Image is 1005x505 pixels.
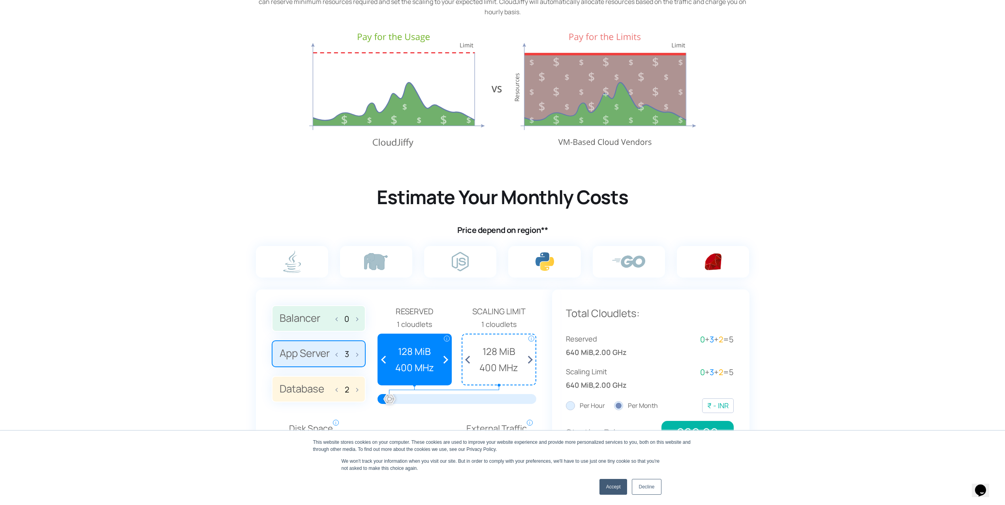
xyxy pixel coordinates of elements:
[650,366,734,379] div: + + =
[528,336,534,342] span: i
[289,422,333,445] span: Disk Space
[313,439,692,453] div: This website stores cookies on your computer. These cookies are used to improve your website expe...
[705,253,721,270] img: ruby
[719,367,723,377] span: 2
[466,422,527,445] span: External Traffic
[972,473,997,497] iframe: chat widget
[254,225,751,235] h4: Price depend on region**
[378,305,452,318] span: Reserved
[599,479,627,495] a: Accept
[462,305,536,318] span: Scaling Limit
[527,420,533,426] span: i
[700,334,705,345] span: 0
[719,334,723,345] span: 2
[452,252,469,271] img: node
[340,385,353,394] input: Database
[729,367,734,377] span: 5
[382,360,447,375] span: 400 MHz
[614,401,658,411] label: Per Month
[466,344,532,359] span: 128 MiB
[333,420,339,426] span: i
[272,305,366,332] label: Balancer
[566,379,593,391] span: 640 MiB
[710,367,714,377] span: 3
[340,314,353,323] input: Balancer
[566,425,656,440] p: Starting Price
[595,379,627,391] span: 2.00 GHz
[283,250,301,273] img: java
[595,347,627,358] span: 2.00 GHz
[364,428,443,442] p: Public IP
[566,305,734,322] p: Total Cloudlets:
[566,333,650,345] span: Reserved
[612,255,645,268] img: go
[535,252,554,271] img: python
[272,376,366,403] label: Database
[462,319,536,330] div: 1 cloudlets
[444,336,450,342] span: i
[466,360,532,375] span: 400 MHz
[382,344,447,359] span: 128 MiB
[309,33,696,148] img: Pricing
[632,479,661,495] a: Decline
[566,366,650,377] span: Scaling Limit
[378,319,452,330] div: 1 cloudlets
[566,347,593,358] span: 640 MiB
[272,340,366,367] label: App Server
[566,401,605,411] label: Per Hour
[700,367,705,377] span: 0
[340,349,353,359] input: App Server
[661,421,733,445] span: 269.99
[342,458,664,472] p: We won't track your information when you visit our site. But in order to comply with your prefere...
[254,185,751,209] h2: Estimate Your Monthly Costs
[710,334,714,345] span: 3
[650,333,734,346] div: + + =
[364,253,388,270] img: php
[566,333,650,358] div: ,
[566,366,650,391] div: ,
[729,334,734,345] span: 5
[707,400,729,411] div: ₹ - INR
